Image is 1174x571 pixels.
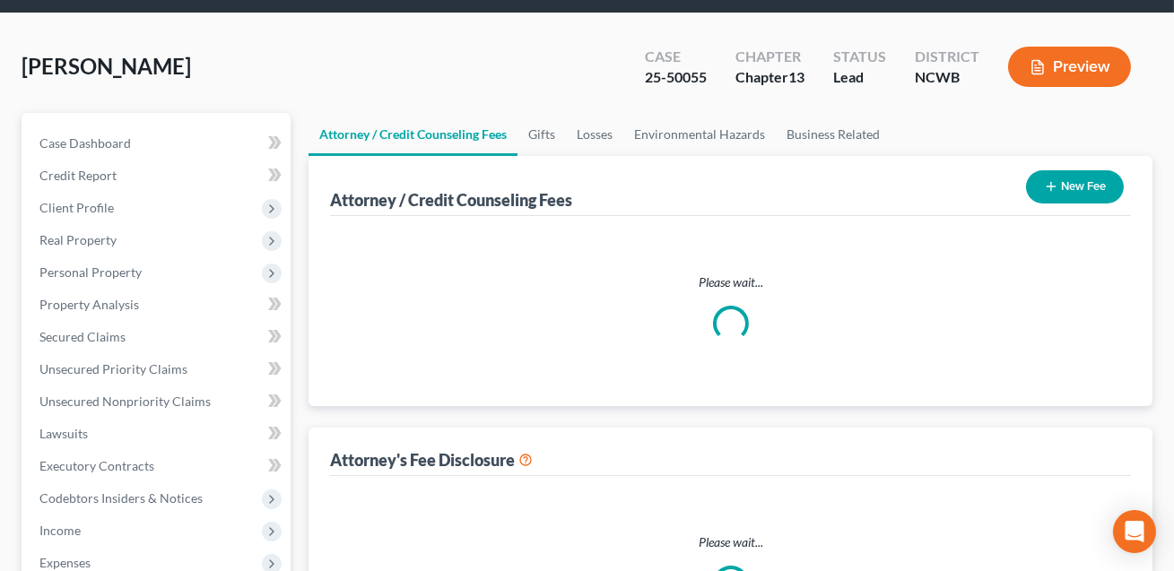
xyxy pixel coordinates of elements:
[39,490,203,506] span: Codebtors Insiders & Notices
[25,418,291,450] a: Lawsuits
[788,68,804,85] span: 13
[735,67,804,88] div: Chapter
[645,47,707,67] div: Case
[39,329,126,344] span: Secured Claims
[39,168,117,183] span: Credit Report
[833,47,886,67] div: Status
[39,555,91,570] span: Expenses
[1026,170,1124,203] button: New Fee
[645,67,707,88] div: 25-50055
[915,47,979,67] div: District
[25,385,291,418] a: Unsecured Nonpriority Claims
[39,232,117,247] span: Real Property
[776,113,891,156] a: Business Related
[25,450,291,482] a: Executory Contracts
[39,200,114,215] span: Client Profile
[39,426,88,441] span: Lawsuits
[39,394,211,409] span: Unsecured Nonpriority Claims
[39,458,154,473] span: Executory Contracts
[1008,47,1131,87] button: Preview
[25,289,291,321] a: Property Analysis
[330,449,533,471] div: Attorney's Fee Disclosure
[344,533,1117,551] p: Please wait...
[1113,510,1156,553] div: Open Intercom Messenger
[330,189,572,211] div: Attorney / Credit Counseling Fees
[735,47,804,67] div: Chapter
[25,353,291,385] a: Unsecured Priority Claims
[566,113,623,156] a: Losses
[39,264,142,280] span: Personal Property
[25,321,291,353] a: Secured Claims
[344,273,1117,291] p: Please wait...
[39,297,139,312] span: Property Analysis
[623,113,776,156] a: Environmental Hazards
[833,67,886,88] div: Lead
[39,523,81,538] span: Income
[25,127,291,160] a: Case Dashboard
[915,67,979,88] div: NCWB
[309,113,517,156] a: Attorney / Credit Counseling Fees
[517,113,566,156] a: Gifts
[25,160,291,192] a: Credit Report
[39,361,187,376] span: Unsecured Priority Claims
[22,53,191,79] span: [PERSON_NAME]
[39,135,131,151] span: Case Dashboard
